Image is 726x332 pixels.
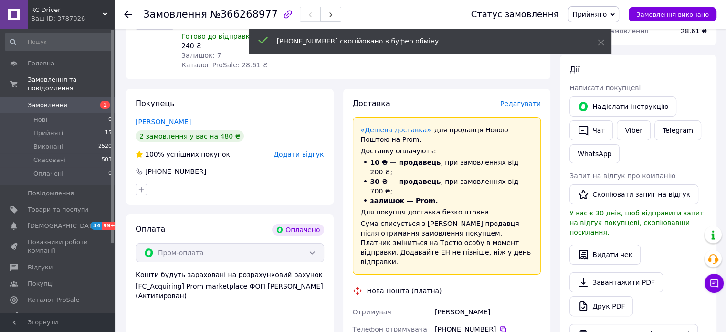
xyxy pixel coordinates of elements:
button: Чат з покупцем [705,274,724,293]
span: RC Driver [31,6,103,14]
span: Готово до відправки [181,32,254,40]
span: 503 [102,156,112,164]
div: Ваш ID: 3787026 [31,14,115,23]
div: 2 замовлення у вас на 480 ₴ [136,130,244,142]
span: Замовлення [143,9,207,20]
div: Оплачено [272,224,324,236]
span: [DEMOGRAPHIC_DATA] [28,222,98,230]
span: Товари та послуги [28,205,88,214]
a: Завантажити PDF [569,272,663,292]
span: Прийнято [572,11,607,18]
div: [FC_Acquiring] Prom marketplace ФОП [PERSON_NAME] (Активирован) [136,281,324,300]
span: У вас є 30 днів, щоб відправити запит на відгук покупцеві, скопіювавши посилання. [569,209,704,236]
span: Виконані [33,142,63,151]
div: Сума списується з [PERSON_NAME] продавця після отримання замовлення покупцем. Платник зміниться н... [361,219,533,267]
span: Аналітика [28,312,61,321]
div: Повернутися назад [124,10,132,19]
div: Нова Пошта (платна) [365,286,444,296]
span: Замовлення [28,101,67,109]
a: [PERSON_NAME] [136,118,191,126]
div: [PHONE_NUMBER] скопійовано в буфер обміну [277,36,574,46]
span: залишок — Prom. [370,197,438,204]
span: Показники роботи компанії [28,238,88,255]
span: Запит на відгук про компанію [569,172,675,180]
div: Статус замовлення [471,10,559,19]
span: Редагувати [500,100,541,107]
button: Чат [569,120,613,140]
li: , при замовленнях від 200 ₴; [361,158,533,177]
div: для продавця Новою Поштою на Prom. [361,125,533,144]
span: Написати покупцеві [569,84,641,92]
span: Залишок: 7 [181,52,221,59]
span: 2520 [98,142,112,151]
a: Viber [617,120,650,140]
span: 100% [145,150,164,158]
span: Отримувач [353,308,391,316]
a: Друк PDF [569,296,633,316]
span: 10 ₴ — продавець [370,159,441,166]
span: 30 ₴ — продавець [370,178,441,185]
button: Скопіювати запит на відгук [569,184,698,204]
a: «Дешева доставка» [361,126,431,134]
span: 0 [108,170,112,178]
span: Замовлення та повідомлення [28,75,115,93]
button: Видати чек [569,245,641,265]
div: Доставку оплачують: [361,146,533,156]
a: Telegram [654,120,701,140]
span: 99+ [102,222,117,230]
span: Каталог ProSale: 28.61 ₴ [181,61,268,69]
span: Оплачені [33,170,63,178]
a: WhatsApp [569,144,620,163]
span: Оплата [136,225,165,234]
span: Нові [33,116,47,124]
span: 1 [100,101,110,109]
span: Скасовані [33,156,66,164]
span: Доставка [353,99,390,108]
span: 34 [91,222,102,230]
li: , при замовленнях від 700 ₴; [361,177,533,196]
div: [PHONE_NUMBER] [144,167,207,176]
span: Прийняті [33,129,63,138]
span: 28.61 ₴ [681,27,707,35]
span: Повідомлення [28,189,74,198]
div: [PERSON_NAME] [433,303,543,321]
div: 240 ₴ [181,41,296,51]
span: 0 [108,116,112,124]
span: Додати відгук [274,150,324,158]
span: Відгуки [28,263,53,272]
span: Дії [569,65,579,74]
button: Надіслати інструкцію [569,96,676,117]
span: Покупці [28,279,53,288]
input: Пошук [5,33,113,51]
span: Замовлення виконано [636,11,709,18]
span: Головна [28,59,54,68]
div: Для покупця доставка безкоштовна. [361,207,533,217]
span: Покупець [136,99,175,108]
div: Кошти будуть зараховані на розрахунковий рахунок [136,270,324,300]
span: Каталог ProSale [28,296,79,304]
div: успішних покупок [136,150,230,159]
span: 15 [105,129,112,138]
span: №366268977 [210,9,278,20]
button: Замовлення виконано [629,7,716,21]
